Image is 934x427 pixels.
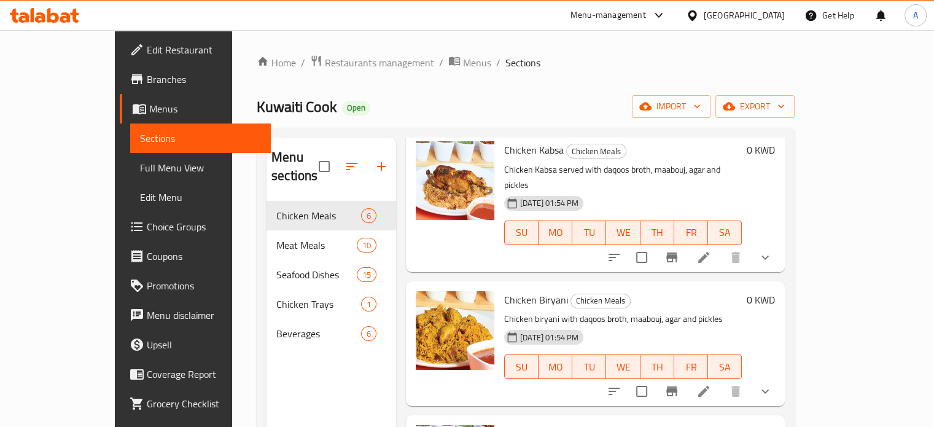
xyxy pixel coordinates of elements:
[696,250,711,265] a: Edit menu item
[357,267,376,282] div: items
[357,269,376,281] span: 15
[147,337,261,352] span: Upsell
[147,278,261,293] span: Promotions
[357,238,376,253] div: items
[629,378,655,404] span: Select to update
[257,55,296,70] a: Home
[367,152,396,181] button: Add section
[913,9,918,22] span: A
[416,141,494,220] img: Chicken Kabsa
[362,328,376,340] span: 6
[149,101,261,116] span: Menus
[361,208,376,223] div: items
[570,294,631,308] div: Chicken Meals
[505,55,540,70] span: Sections
[657,377,687,406] button: Branch-specific-item
[257,55,795,71] nav: breadcrumb
[448,55,491,71] a: Menus
[147,42,261,57] span: Edit Restaurant
[147,396,261,411] span: Grocery Checklist
[267,260,396,289] div: Seafood Dishes15
[267,201,396,230] div: Chicken Meals6
[645,224,669,241] span: TH
[140,131,261,146] span: Sections
[725,99,785,114] span: export
[342,101,370,116] div: Open
[696,384,711,399] a: Edit menu item
[679,224,703,241] span: FR
[276,326,361,341] span: Beverages
[267,289,396,319] div: Chicken Trays1
[721,377,750,406] button: delete
[713,224,737,241] span: SA
[120,94,271,123] a: Menus
[570,8,646,23] div: Menu-management
[342,103,370,113] span: Open
[361,297,376,311] div: items
[679,358,703,376] span: FR
[416,291,494,370] img: Chicken Biryani
[276,267,357,282] span: Seafood Dishes
[325,55,434,70] span: Restaurants management
[611,358,635,376] span: WE
[645,358,669,376] span: TH
[611,224,635,241] span: WE
[539,355,572,379] button: MO
[120,300,271,330] a: Menu disclaimer
[276,238,357,253] span: Meat Meals
[496,55,500,70] li: /
[362,299,376,310] span: 1
[704,9,785,22] div: [GEOGRAPHIC_DATA]
[515,332,583,343] span: [DATE] 01:54 PM
[657,243,687,272] button: Branch-specific-item
[140,160,261,175] span: Full Menu View
[276,208,361,223] span: Chicken Meals
[572,355,606,379] button: TU
[758,384,772,399] svg: Show Choices
[120,65,271,94] a: Branches
[577,358,601,376] span: TU
[301,55,305,70] li: /
[271,148,319,185] h2: Menu sections
[120,35,271,65] a: Edit Restaurant
[362,210,376,222] span: 6
[504,311,742,327] p: Chicken biryani with daqoos broth, maabouj, agar and pickles
[120,241,271,271] a: Coupons
[715,95,795,118] button: export
[543,224,567,241] span: MO
[674,221,708,245] button: FR
[571,294,630,308] span: Chicken Meals
[640,221,674,245] button: TH
[510,224,534,241] span: SU
[463,55,491,70] span: Menus
[747,141,775,159] h6: 0 KWD
[539,221,572,245] button: MO
[708,355,742,379] button: SA
[572,221,606,245] button: TU
[599,377,629,406] button: sort-choices
[120,330,271,359] a: Upsell
[750,243,780,272] button: show more
[310,55,434,71] a: Restaurants management
[276,297,361,311] span: Chicken Trays
[632,95,710,118] button: import
[606,221,640,245] button: WE
[337,152,367,181] span: Sort sections
[577,224,601,241] span: TU
[140,190,261,205] span: Edit Menu
[708,221,742,245] button: SA
[566,144,626,159] div: Chicken Meals
[267,230,396,260] div: Meat Meals10
[504,162,742,193] p: Chicken Kabsa served with daqoos broth, maabouj, agar and pickles
[504,141,564,159] span: Chicken Kabsa
[629,245,655,270] span: Select to update
[747,291,775,308] h6: 0 KWD
[147,249,261,264] span: Coupons
[120,389,271,418] a: Grocery Checklist
[120,212,271,241] a: Choice Groups
[504,221,539,245] button: SU
[543,358,567,376] span: MO
[147,308,261,323] span: Menu disclaimer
